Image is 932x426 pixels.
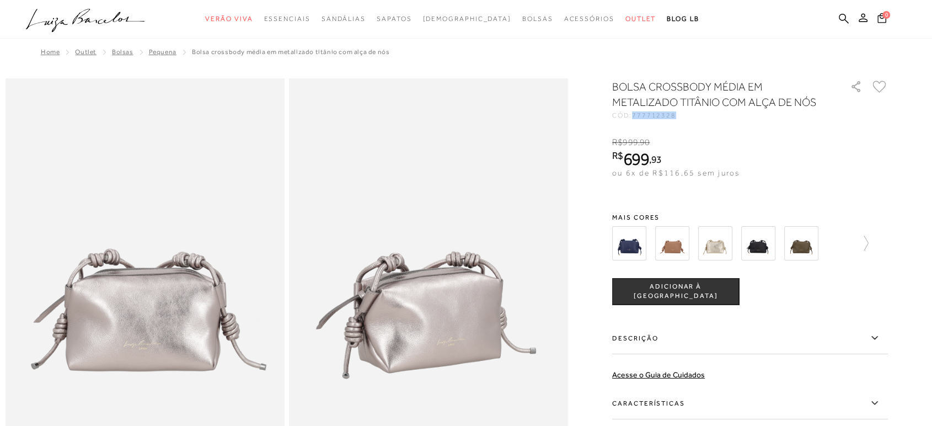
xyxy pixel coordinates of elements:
span: 90 [640,137,650,147]
a: categoryNavScreenReaderText [625,9,656,29]
span: ADICIONAR À [GEOGRAPHIC_DATA] [613,282,738,301]
span: Sandálias [322,15,366,23]
a: BLOG LB [667,9,699,29]
span: BLOG LB [667,15,699,23]
img: BOLSA CROSSBODY MÉDIA EM COURO VERDE TOMILHO COM ALÇA DE NÓS [784,226,818,260]
a: categoryNavScreenReaderText [377,9,411,29]
span: 699 [623,149,649,169]
a: categoryNavScreenReaderText [322,9,366,29]
span: 0 [882,11,890,19]
a: categoryNavScreenReaderText [205,9,253,29]
span: Mais cores [612,214,888,221]
span: Acessórios [564,15,614,23]
div: CÓD: [612,112,833,119]
a: categoryNavScreenReaderText [522,9,553,29]
a: Home [41,48,60,56]
h1: BOLSA CROSSBODY MÉDIA EM METALIZADO TITÂNIO COM ALÇA DE NÓS [612,79,819,110]
label: Características [612,387,888,419]
span: Outlet [625,15,656,23]
img: BOLSA CROSSBODY MÉDIA EM COURO PRETO COM ALÇA DE NÓS [741,226,775,260]
a: Outlet [75,48,97,56]
button: ADICIONAR À [GEOGRAPHIC_DATA] [612,278,739,305]
i: R$ [612,151,623,161]
span: [DEMOGRAPHIC_DATA] [422,15,511,23]
span: Bolsas [522,15,553,23]
span: ou 6x de R$116,65 sem juros [612,168,740,177]
img: BOLSA CROSSBODY MÉDIA EM COURO AZUL ATLÂNTICO COM ALÇA DE NÓS [612,226,646,260]
span: 93 [651,153,662,165]
span: 777712328 [632,111,676,119]
span: Verão Viva [205,15,253,23]
span: Sapatos [377,15,411,23]
a: categoryNavScreenReaderText [264,9,310,29]
span: Essenciais [264,15,310,23]
button: 0 [874,12,890,27]
span: BOLSA CROSSBODY MÉDIA EM METALIZADO TITÂNIO COM ALÇA DE NÓS [192,48,389,56]
i: R$ [612,137,623,147]
i: , [649,155,662,164]
a: Pequena [149,48,176,56]
label: Descrição [612,322,888,354]
i: , [638,137,650,147]
a: noSubCategoriesText [422,9,511,29]
img: BOLSA CROSSBODY MÉDIA EM COURO DOURADO COM ALÇA DE NÓS [698,226,732,260]
span: 999 [623,137,638,147]
a: categoryNavScreenReaderText [564,9,614,29]
img: BOLSA CROSSBODY MÉDIA EM COURO DOURADO COM ALÇA DE NÓS [655,226,689,260]
a: Acesse o Guia de Cuidados [612,370,705,379]
a: Bolsas [112,48,133,56]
